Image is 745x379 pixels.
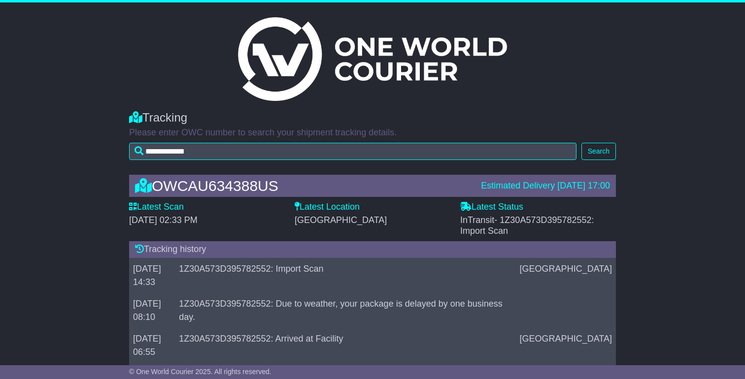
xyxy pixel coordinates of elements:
td: 1Z30A573D395782552: Arrived at Facility [175,328,515,363]
label: Latest Scan [129,202,184,213]
span: - 1Z30A573D395782552: Import Scan [460,215,594,236]
td: 1Z30A573D395782552: Import Scan [175,258,515,293]
p: Please enter OWC number to search your shipment tracking details. [129,127,616,138]
td: [GEOGRAPHIC_DATA] [516,328,616,363]
span: © One World Courier 2025. All rights reserved. [129,368,271,376]
td: [DATE] 08:10 [129,293,175,328]
img: Light [238,17,507,101]
div: Estimated Delivery [DATE] 17:00 [481,181,610,191]
td: [DATE] 14:33 [129,258,175,293]
td: 1Z30A573D395782552: Due to weather, your package is delayed by one business day. [175,293,515,328]
label: Latest Status [460,202,523,213]
div: OWCAU634388US [130,178,476,194]
div: Tracking history [129,241,616,258]
div: Tracking [129,111,616,125]
span: InTransit [460,215,594,236]
label: Latest Location [295,202,360,213]
button: Search [581,143,616,160]
td: [DATE] 06:55 [129,328,175,363]
span: [GEOGRAPHIC_DATA] [295,215,387,225]
span: [DATE] 02:33 PM [129,215,198,225]
td: [GEOGRAPHIC_DATA] [516,258,616,293]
